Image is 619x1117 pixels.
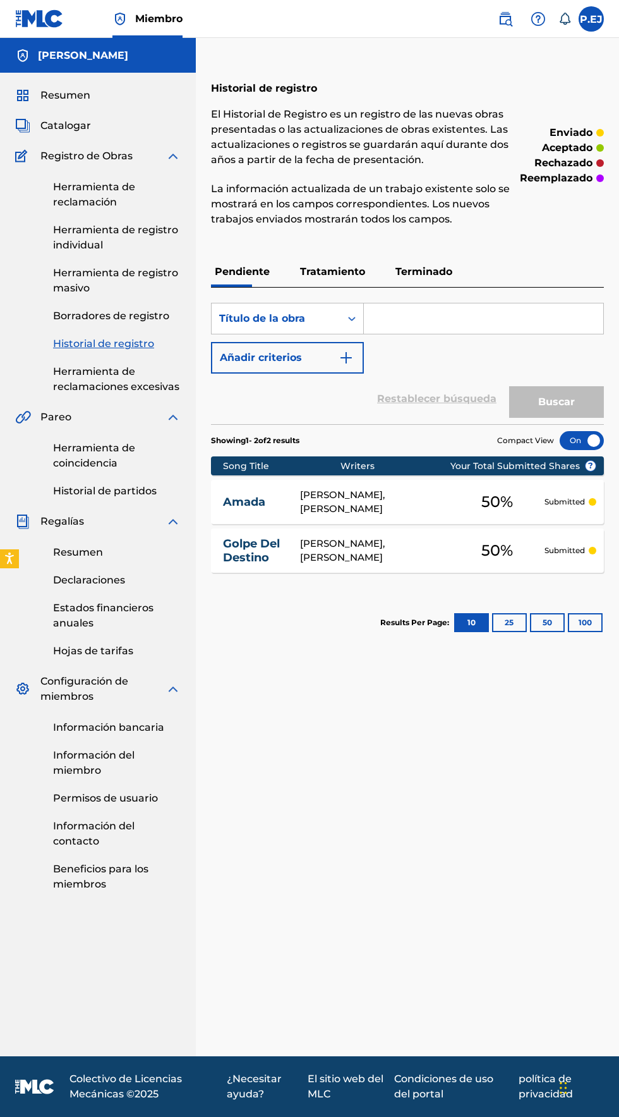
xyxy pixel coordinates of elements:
a: Borradores de registro [53,308,181,324]
font: Tratamiento [300,266,365,278]
p: Results Per Page: [380,617,452,628]
span: Your Total Submitted Shares [450,460,596,473]
img: Regalías [15,514,30,529]
span: 50 % [481,491,513,513]
img: logo [15,1079,54,1094]
a: Beneficios para los miembros [53,862,181,892]
font: Configuración de miembros [40,675,128,702]
p: Submitted [544,496,585,508]
a: Información del miembro [53,748,181,778]
div: Writers [340,460,490,473]
font: El sitio web del MLC [308,1073,383,1100]
font: aceptado [542,142,592,154]
a: Herramienta de reclamaciones excesivas [53,364,181,394]
span: ? [586,461,596,471]
img: Logotipo del MLC [15,9,64,28]
p: Showing 1 - 2 of 2 results [211,435,299,446]
font: Historial de partidos [53,485,157,497]
font: Pendiente [215,266,270,278]
font: Colectivo de Licencias Mecánicas © [69,1073,182,1100]
img: Titular de los derechos superior [112,11,128,27]
iframe: Widget de chat [556,1056,619,1117]
font: rechazado [534,157,592,169]
div: Notificaciones [558,13,571,25]
p: Submitted [544,545,585,556]
font: Borradores de registro [53,310,169,322]
img: Configuración de miembros [15,681,30,697]
div: Song Title [223,460,341,473]
a: Búsqueda pública [493,6,518,32]
font: Herramienta de registro masivo [53,267,178,294]
form: Formulario de búsqueda [211,303,604,424]
div: Arrastrar [560,1069,567,1107]
font: El Historial de Registro es un registro de las nuevas obras presentadas o las actualizaciones de ... [211,108,508,166]
img: expandir [165,410,181,425]
div: Menú de usuario [579,6,604,32]
div: [PERSON_NAME], [PERSON_NAME] [300,488,449,516]
font: Herramienta de reclamación [53,181,135,208]
a: Declaraciones [53,573,181,588]
font: Hojas de tarifas [53,645,133,657]
font: Información del contacto [53,820,135,847]
button: 50 [530,613,565,632]
font: Catalogar [40,119,91,131]
font: Resumen [53,546,103,558]
button: Añadir criterios [211,342,364,374]
font: Título de la obra [219,312,305,324]
button: 10 [454,613,489,632]
a: Estados financieros anuales [53,601,181,631]
font: Regalías [40,515,84,527]
a: Herramienta de registro masivo [53,266,181,296]
a: Historial de partidos [53,484,181,499]
a: CatalogarCatalogar [15,118,91,133]
a: Información bancaria [53,720,181,735]
font: reemplazado [520,172,592,184]
font: política de privacidad [519,1073,573,1100]
a: Herramienta de coincidencia [53,441,181,471]
span: Compact View [497,435,554,446]
a: Condiciones de uso del portal [394,1071,511,1102]
img: Resumen [15,88,30,103]
font: Beneficios para los miembros [53,863,148,890]
font: Estados financieros anuales [53,602,153,629]
span: 50 % [481,539,513,562]
a: política de privacidad [519,1071,604,1102]
img: expandir [165,514,181,529]
button: 25 [492,613,527,632]
font: Pareo [40,411,71,423]
font: Resumen [40,89,90,101]
a: Permisos de usuario [53,791,181,806]
font: 2025 [135,1088,159,1100]
a: ResumenResumen [15,88,90,103]
font: Herramienta de coincidencia [53,442,135,469]
img: Pareo [15,410,31,425]
a: Golpe Del Destino [223,537,284,565]
img: Catalogar [15,118,30,133]
font: Permisos de usuario [53,792,158,804]
img: Cuentas [15,48,30,63]
a: Resumen [53,545,181,560]
font: Historial de registro [211,82,317,94]
font: Terminado [395,266,452,278]
a: Amada [223,495,284,510]
font: Herramienta de registro individual [53,224,178,251]
a: Información del contacto [53,819,181,849]
font: Historial de registro [53,338,154,350]
img: expandir [165,149,181,164]
font: Condiciones de uso del portal [394,1073,493,1100]
font: Miembro [135,13,183,25]
img: 9d2ae6d4665cec9f34b9.svg [339,350,354,365]
a: Historial de registro [53,336,181,351]
font: Información bancaria [53,721,164,733]
a: ¿Necesitar ayuda? [227,1071,300,1102]
font: La información actualizada de un trabajo existente solo se mostrará en los campos correspondiente... [211,183,510,225]
font: [PERSON_NAME] [38,49,128,61]
font: Añadir criterios [220,351,302,363]
img: expandir [165,681,181,697]
a: Herramienta de registro individual [53,223,181,253]
font: ¿Necesitar ayuda? [227,1073,282,1100]
a: El sitio web del MLC [308,1071,386,1102]
font: enviado [550,126,592,138]
button: 100 [568,613,603,632]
